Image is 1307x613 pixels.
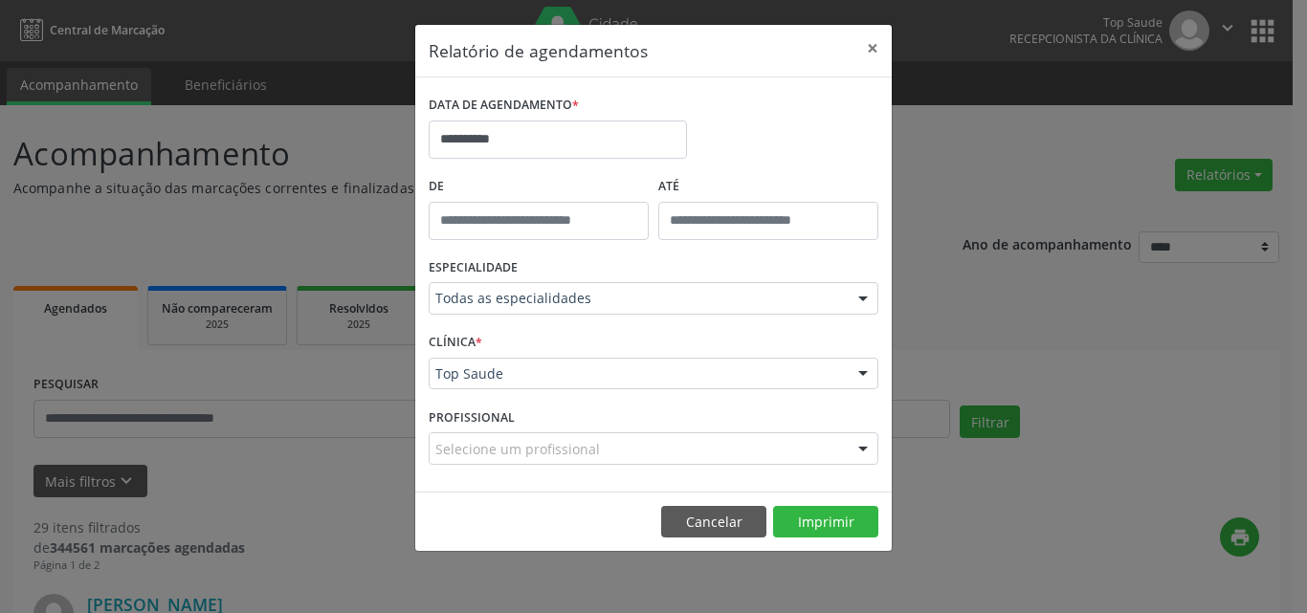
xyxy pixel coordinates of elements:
label: De [429,172,649,202]
span: Todas as especialidades [435,289,839,308]
span: Selecione um profissional [435,439,600,459]
label: DATA DE AGENDAMENTO [429,91,579,120]
button: Close [853,25,892,72]
span: Top Saude [435,364,839,383]
button: Imprimir [773,506,878,538]
label: ESPECIALIDADE [429,253,518,283]
h5: Relatório de agendamentos [429,38,648,63]
button: Cancelar [661,506,766,538]
label: CLÍNICA [429,328,482,358]
label: PROFISSIONAL [429,403,515,432]
label: ATÉ [658,172,878,202]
